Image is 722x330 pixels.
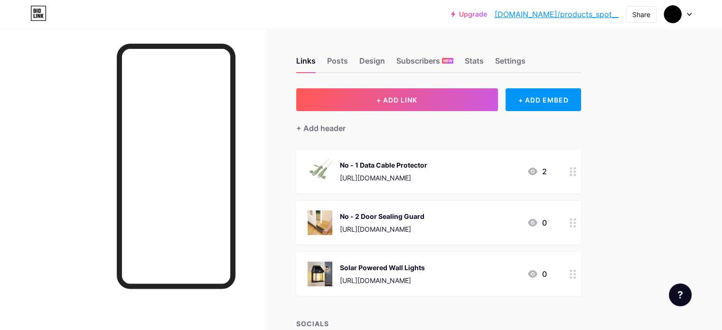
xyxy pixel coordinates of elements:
div: Settings [495,55,525,72]
div: [URL][DOMAIN_NAME] [340,224,424,234]
a: Upgrade [451,10,487,18]
div: Solar Powered Wall Lights [340,263,425,273]
a: [DOMAIN_NAME]/products_spot__ [495,9,619,20]
div: 0 [527,268,547,280]
img: No - 2 Door Sealing Guard [308,210,332,235]
img: products_spot__ [664,5,682,23]
div: Share [632,9,650,19]
div: + ADD EMBED [506,88,581,111]
div: [URL][DOMAIN_NAME] [340,173,427,183]
button: + ADD LINK [296,88,498,111]
div: No - 2 Door Sealing Guard [340,211,424,221]
div: 2 [527,166,547,177]
img: No - 1 Data Cable Protector [308,159,332,184]
div: No - 1 Data Cable Protector [340,160,427,170]
div: Links [296,55,316,72]
div: 0 [527,217,547,228]
div: Design [359,55,385,72]
div: + Add header [296,123,346,134]
div: Posts [327,55,348,72]
div: Subscribers [396,55,453,72]
div: Stats [465,55,484,72]
img: Solar Powered Wall Lights [308,262,332,286]
span: + ADD LINK [376,96,417,104]
div: SOCIALS [296,319,581,329]
span: NEW [443,58,452,64]
div: [URL][DOMAIN_NAME] [340,275,425,285]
